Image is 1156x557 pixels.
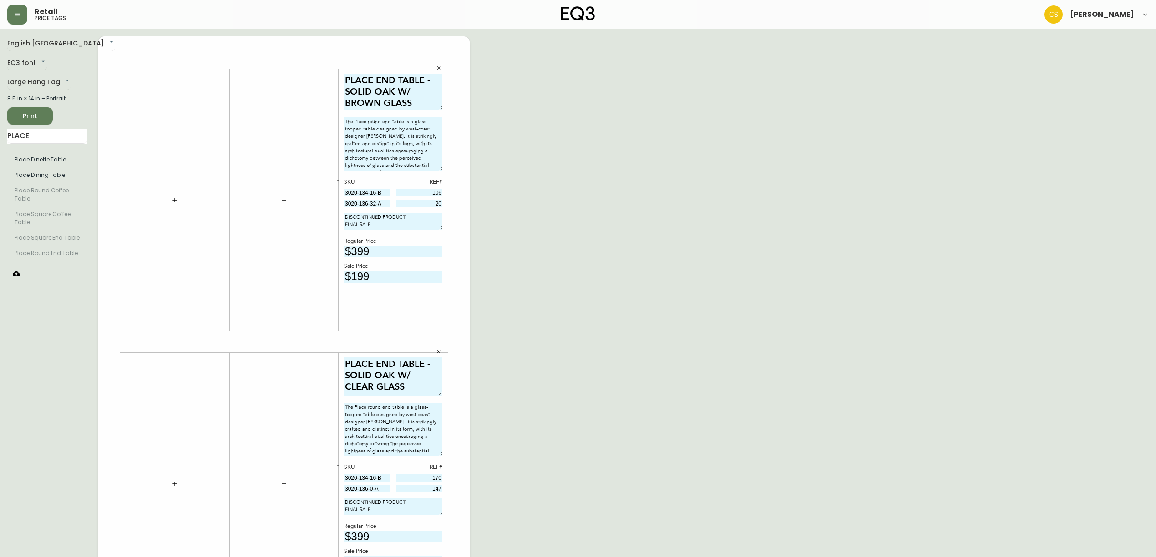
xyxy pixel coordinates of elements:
textarea: DISCONTINUED PRODUCT. FINAL SALE. [344,498,442,515]
span: [PERSON_NAME] [1070,11,1134,18]
input: price excluding $ [344,271,442,283]
input: price excluding $ [344,531,442,543]
div: SKU [344,178,390,186]
div: Regular Price [344,237,442,246]
div: SKU [344,463,390,472]
input: price excluding $ [344,246,442,258]
div: EQ3 font [7,56,47,71]
div: Sale Price [344,262,442,271]
span: Print [15,110,46,122]
textarea: The Place round end table is a glass-topped table designed by west-coast designer [PERSON_NAME]. ... [344,403,442,456]
div: REF# [396,463,443,472]
textarea: The Place round end table is a glass-topped table designed by west-coast designer [PERSON_NAME]. ... [344,117,442,171]
img: 996bfd46d64b78802a67b62ffe4c27a2 [1044,5,1063,24]
textarea: PLACE END TABLE - SOLID OAK W/ BROWN GLASS [344,74,442,110]
img: logo [561,6,595,21]
textarea: DISCONTINUED PRODUCT. FINAL SALE. [344,213,442,230]
h5: price tags [35,15,66,21]
li: Small Hang Tag [7,183,87,206]
div: Sale Price [344,547,442,556]
li: Small Hang Tag [7,206,87,230]
span: Retail [35,8,58,15]
div: English [GEOGRAPHIC_DATA] [7,36,115,51]
li: Large Hang Tag [7,152,87,167]
div: REF# [396,178,443,186]
div: Regular Price [344,522,442,531]
div: 8.5 in × 14 in – Portrait [7,95,87,103]
li: Small Hang Tag [7,246,87,261]
li: Small Hang Tag [7,230,87,246]
textarea: PLACE END TABLE - SOLID OAK W/ CLEAR GLASS [344,357,442,396]
input: Search [7,129,87,144]
div: Large Hang Tag [7,75,71,90]
button: Print [7,107,53,125]
li: Large Hang Tag [7,167,87,183]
